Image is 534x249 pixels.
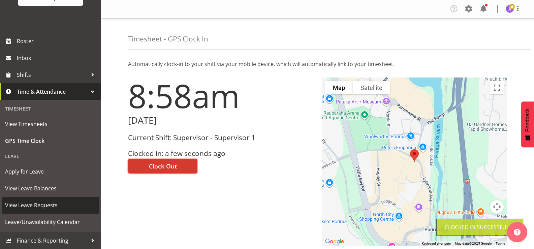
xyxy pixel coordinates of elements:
[323,237,346,246] a: Open this area in Google Maps (opens a new window)
[5,119,96,129] span: View Timesheets
[506,5,514,13] img: janelle-jonkers702.jpg
[2,149,99,163] div: Leave
[490,200,504,214] button: Map camera controls
[128,115,314,126] h2: [DATE]
[5,166,96,177] span: Apply for Leave
[128,159,197,174] button: Clock Out
[128,60,507,68] p: Automatically clock-in to your shift via your mobile device, which will automatically link to you...
[17,87,88,97] span: Time & Attendance
[2,132,99,149] a: GPS Time Clock
[128,134,314,142] h3: Current Shift: Supervisor - Supervisor 1
[325,81,353,94] button: Show street map
[17,36,98,46] span: Roster
[496,242,505,245] a: Terms (opens in new tab)
[353,81,390,94] button: Show satellite imagery
[455,242,492,245] span: Map data ©2025 Google
[128,150,314,157] h3: Clocked in: a few seconds ago
[149,162,177,170] span: Clock Out
[128,35,208,43] h4: Timesheet - GPS Clock In
[521,101,534,147] button: Feedback - Show survey
[2,102,99,116] div: Timesheet
[128,77,314,114] h1: 8:58am
[490,81,504,94] button: Toggle fullscreen view
[2,116,99,132] a: View Timesheets
[445,223,515,231] div: Clocked in Successfully
[5,136,96,146] span: GPS Time Clock
[2,214,99,230] a: Leave/Unavailability Calendar
[422,241,451,246] button: Keyboard shortcuts
[5,183,96,193] span: View Leave Balances
[2,197,99,214] a: View Leave Requests
[2,180,99,197] a: View Leave Balances
[17,70,88,80] span: Shifts
[5,200,96,210] span: View Leave Requests
[514,229,521,236] img: help-xxl-2.png
[17,236,88,246] span: Finance & Reporting
[5,217,96,227] span: Leave/Unavailability Calendar
[525,108,531,132] span: Feedback
[2,163,99,180] a: Apply for Leave
[17,53,98,63] span: Inbox
[323,237,346,246] img: Google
